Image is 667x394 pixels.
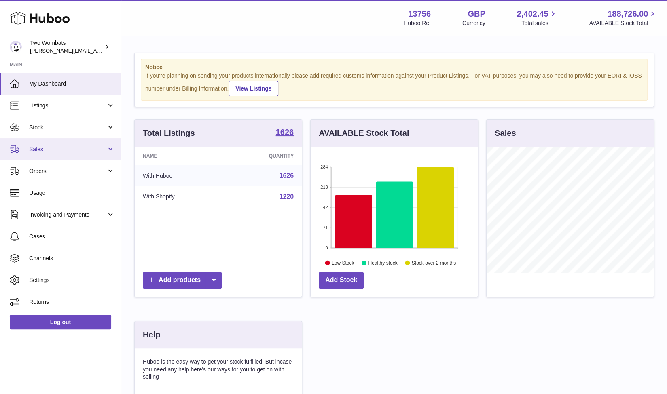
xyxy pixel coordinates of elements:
text: 142 [320,205,328,210]
h3: Help [143,329,160,340]
text: Low Stock [332,260,354,265]
img: philip.carroll@twowombats.com [10,41,22,53]
a: 1220 [279,193,294,200]
a: Log out [10,315,111,329]
span: 2,402.45 [517,8,548,19]
strong: Notice [145,63,643,71]
h3: Sales [495,128,516,139]
text: 213 [320,185,328,190]
span: Total sales [521,19,557,27]
div: Huboo Ref [404,19,431,27]
span: 188,726.00 [608,8,648,19]
span: Sales [29,145,106,153]
th: Name [135,147,225,165]
text: Healthy stock [368,260,398,265]
div: If you're planning on sending your products internationally please add required customs informati... [145,72,643,96]
a: View Listings [229,81,278,96]
text: Stock over 2 months [412,260,456,265]
a: Add products [143,272,222,289]
a: 2,402.45 Total sales [517,8,558,27]
div: Two Wombats [30,39,103,55]
a: 1626 [276,128,294,138]
span: Cases [29,233,115,240]
span: Orders [29,167,106,175]
span: Channels [29,255,115,262]
td: With Huboo [135,165,225,186]
a: 188,726.00 AVAILABLE Stock Total [589,8,657,27]
td: With Shopify [135,186,225,207]
span: My Dashboard [29,80,115,88]
text: 71 [323,225,328,230]
div: Currency [462,19,485,27]
span: Usage [29,189,115,197]
strong: GBP [468,8,485,19]
strong: 1626 [276,128,294,136]
span: Invoicing and Payments [29,211,106,219]
span: Returns [29,298,115,306]
strong: 13756 [408,8,431,19]
h3: Total Listings [143,128,195,139]
text: 0 [325,245,328,250]
a: Add Stock [319,272,364,289]
th: Quantity [225,147,302,165]
a: 1626 [279,172,294,179]
span: [PERSON_NAME][EMAIL_ADDRESS][PERSON_NAME][DOMAIN_NAME] [30,47,205,54]
span: Listings [29,102,106,110]
span: AVAILABLE Stock Total [589,19,657,27]
p: Huboo is the easy way to get your stock fulfilled. But incase you need any help here's our ways f... [143,358,294,381]
span: Settings [29,276,115,284]
span: Stock [29,124,106,131]
text: 284 [320,164,328,169]
h3: AVAILABLE Stock Total [319,128,409,139]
